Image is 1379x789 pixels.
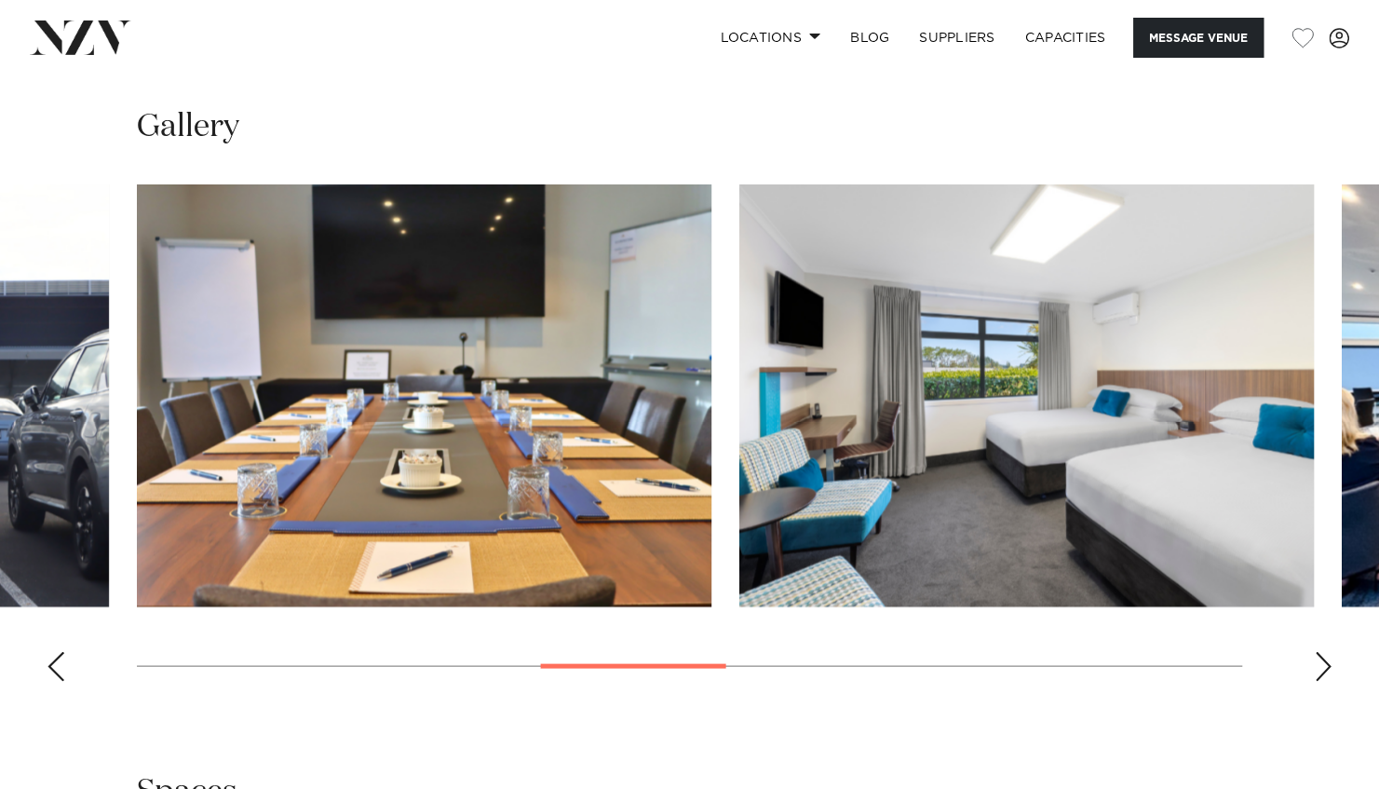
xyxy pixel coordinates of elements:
a: SUPPLIERS [904,18,1009,58]
img: nzv-logo.png [30,20,131,54]
h2: Gallery [137,106,239,148]
swiper-slide: 5 / 11 [137,184,711,606]
a: Capacities [1010,18,1121,58]
a: BLOG [835,18,904,58]
swiper-slide: 6 / 11 [739,184,1314,606]
button: Message Venue [1133,18,1264,58]
a: Locations [705,18,835,58]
